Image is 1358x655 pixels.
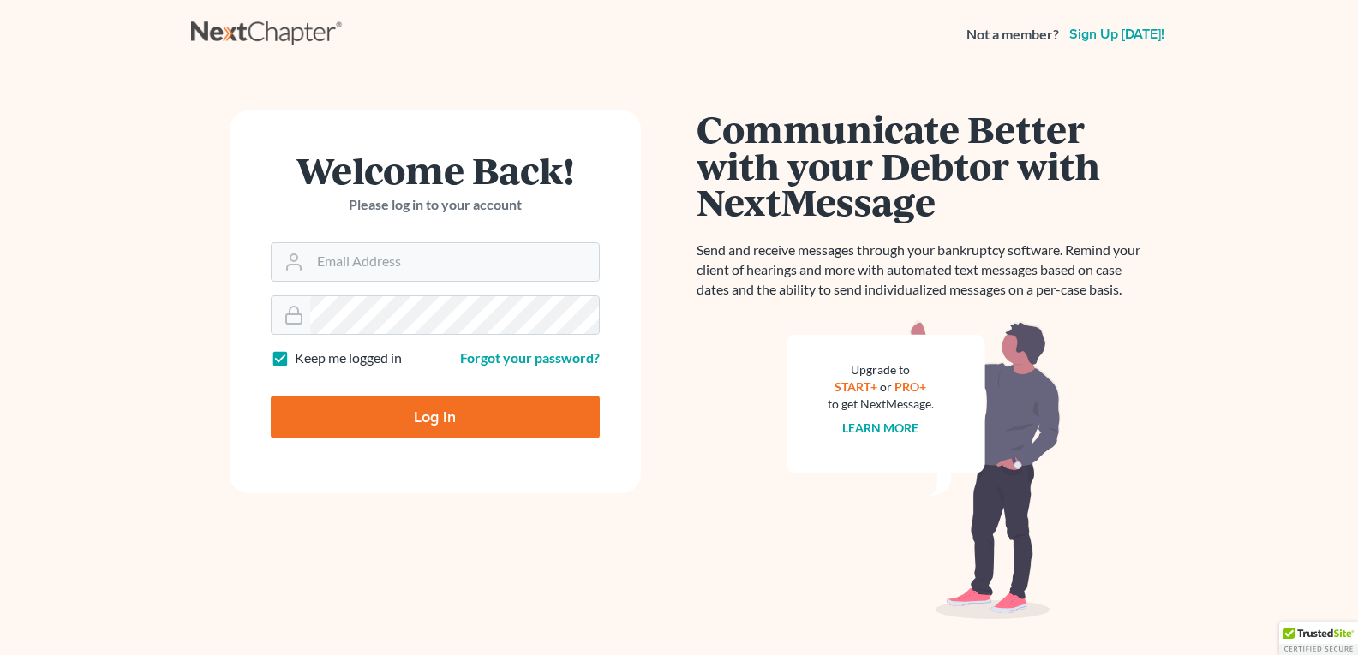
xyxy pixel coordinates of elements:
[697,110,1151,220] h1: Communicate Better with your Debtor with NextMessage
[1066,27,1168,41] a: Sign up [DATE]!
[828,396,934,413] div: to get NextMessage.
[271,396,600,438] input: Log In
[787,320,1061,620] img: nextmessage_bg-59042aed3d76b12b5cd301f8e5b87938c9018125f34e5fa2b7a6b67550977c72.svg
[842,420,918,435] a: Learn more
[697,241,1151,300] p: Send and receive messages through your bankruptcy software. Remind your client of hearings and mo...
[460,349,600,366] a: Forgot your password?
[271,152,600,188] h1: Welcome Back!
[1279,622,1358,655] div: TrustedSite Certified
[828,361,934,378] div: Upgrade to
[894,379,926,394] a: PRO+
[310,243,599,281] input: Email Address
[835,379,877,394] a: START+
[966,25,1059,45] strong: Not a member?
[880,379,892,394] span: or
[271,195,600,215] p: Please log in to your account
[295,348,402,368] label: Keep me logged in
